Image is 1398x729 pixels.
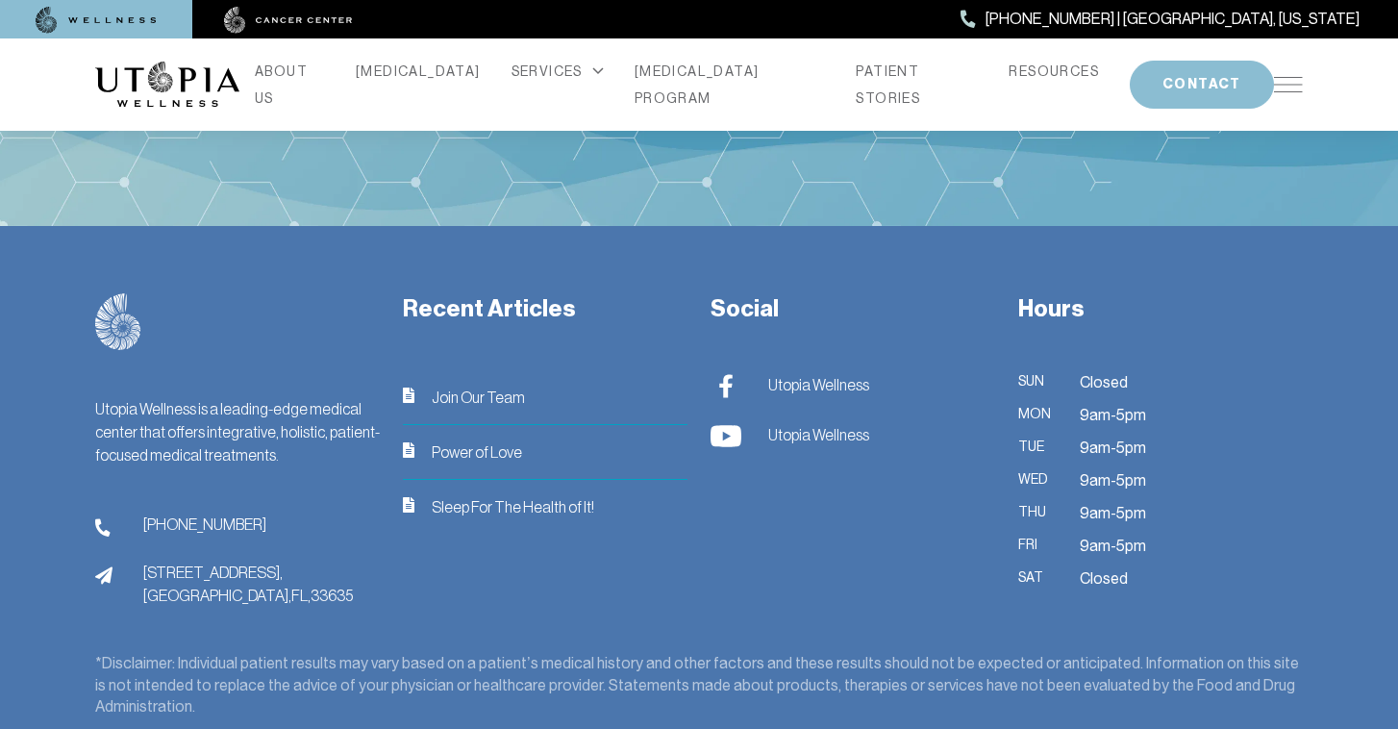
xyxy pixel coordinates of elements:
a: [PHONE_NUMBER] | [GEOGRAPHIC_DATA], [US_STATE] [961,7,1360,32]
span: 9am-5pm [1080,403,1146,428]
span: Join Our Team [432,386,525,409]
span: Tue [1018,436,1057,461]
a: PATIENT STORIES [856,58,978,112]
span: Sleep For The Health of It! [432,495,594,518]
h3: Hours [1018,293,1303,325]
a: address[STREET_ADDRESS],[GEOGRAPHIC_DATA],FL,33635 [95,561,380,607]
span: Wed [1018,468,1057,493]
span: 9am-5pm [1080,534,1146,559]
span: [STREET_ADDRESS], [GEOGRAPHIC_DATA], FL, 33635 [143,561,353,607]
div: Utopia Wellness is a leading-edge medical center that offers integrative, holistic, patient-focus... [95,397,380,466]
a: iconPower of Love [403,440,687,464]
span: Utopia Wellness [768,373,869,396]
a: RESOURCES [1009,58,1099,85]
span: Closed [1080,370,1128,395]
span: Power of Love [432,440,522,464]
img: address [95,566,112,585]
img: cancer center [224,7,353,34]
img: phone [95,518,111,538]
img: logo [95,293,141,351]
span: 9am-5pm [1080,468,1146,493]
a: phone[PHONE_NUMBER] [95,513,380,538]
span: Thu [1018,501,1057,526]
span: Sat [1018,566,1057,591]
button: CONTACT [1130,61,1274,109]
span: 9am-5pm [1080,436,1146,461]
h3: Social [711,293,995,325]
a: Utopia Wellness Utopia Wellness [711,370,980,398]
a: iconSleep For The Health of It! [403,495,687,518]
span: Utopia Wellness [768,423,869,446]
img: Utopia Wellness [711,374,741,398]
a: ABOUT US [255,58,325,112]
a: Utopia Wellness Utopia Wellness [711,421,980,449]
span: Mon [1018,403,1057,428]
h3: Recent Articles [403,293,687,325]
img: wellness [36,7,157,34]
img: icon-hamburger [1274,77,1303,92]
img: logo [95,62,239,108]
span: [PHONE_NUMBER] | [GEOGRAPHIC_DATA], [US_STATE] [986,7,1360,32]
span: Fri [1018,534,1057,559]
span: Sun [1018,370,1057,395]
a: [MEDICAL_DATA] [356,58,481,85]
img: icon [403,388,414,403]
a: [MEDICAL_DATA] PROGRAM [635,58,826,112]
div: SERVICES [512,58,604,85]
img: icon [403,497,414,513]
img: icon [403,442,414,458]
div: *Disclaimer: Individual patient results may vary based on a patient’s medical history and other f... [95,653,1303,719]
img: Utopia Wellness [711,424,741,448]
span: Closed [1080,566,1128,591]
span: 9am-5pm [1080,501,1146,526]
a: iconJoin Our Team [403,386,687,409]
span: [PHONE_NUMBER] [143,513,266,536]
